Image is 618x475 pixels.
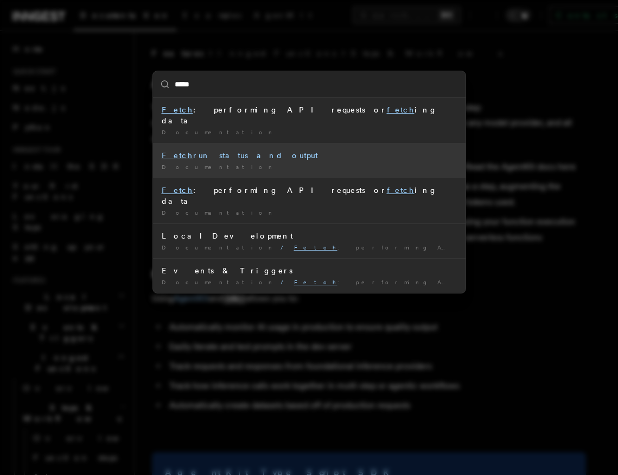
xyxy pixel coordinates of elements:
span: Documentation [162,279,276,285]
div: Local Development [162,230,457,241]
div: Events & Triggers [162,265,457,276]
mark: Fetch [162,151,193,160]
mark: fetch [387,105,415,114]
mark: Fetch [162,186,193,195]
mark: Fetch [294,244,337,251]
span: Documentation [162,129,276,135]
mark: fetch [387,186,415,195]
div: : performing API requests or ing data [162,185,457,207]
mark: Fetch [294,279,337,285]
span: / [281,279,290,285]
div: : performing API requests or ing data [162,104,457,126]
div: run status and output [162,150,457,161]
span: Documentation [162,244,276,251]
span: Documentation [162,209,276,216]
span: / [281,244,290,251]
mark: Fetch [162,105,193,114]
span: Documentation [162,164,276,170]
